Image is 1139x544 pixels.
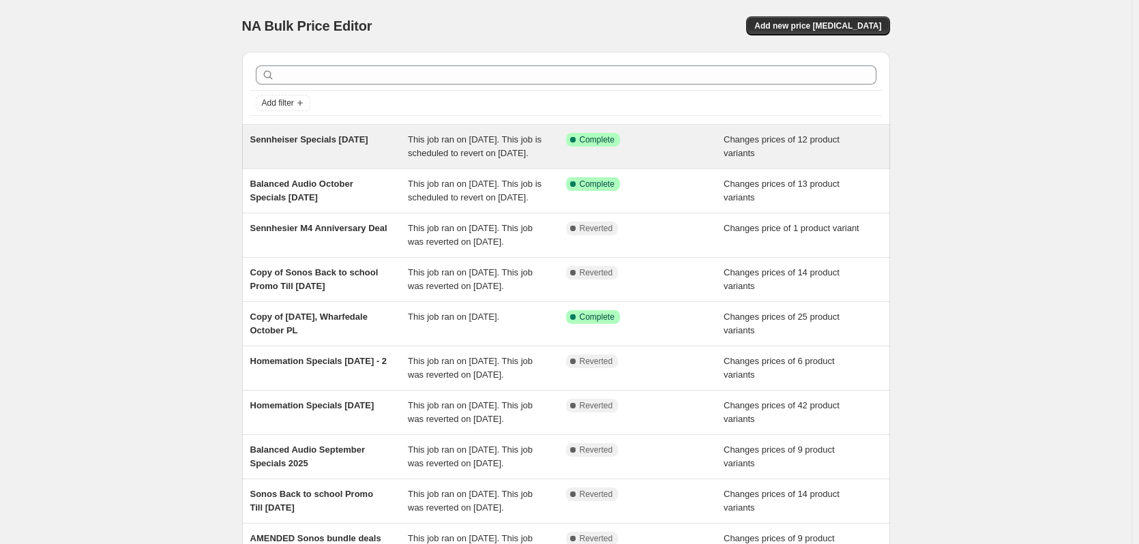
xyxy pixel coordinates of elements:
[580,489,613,500] span: Reverted
[580,134,615,145] span: Complete
[408,356,533,380] span: This job ran on [DATE]. This job was reverted on [DATE].
[408,489,533,513] span: This job ran on [DATE]. This job was reverted on [DATE].
[408,444,533,468] span: This job ran on [DATE]. This job was reverted on [DATE].
[408,312,499,322] span: This job ran on [DATE].
[580,312,615,322] span: Complete
[724,223,859,233] span: Changes price of 1 product variant
[724,134,840,158] span: Changes prices of 12 product variants
[250,179,353,202] span: Balanced Audio October Specials [DATE]
[754,20,881,31] span: Add new price [MEDICAL_DATA]
[250,223,387,233] span: Sennhesier M4 Anniversary Deal
[408,267,533,291] span: This job ran on [DATE]. This job was reverted on [DATE].
[580,444,613,455] span: Reverted
[724,444,835,468] span: Changes prices of 9 product variants
[262,97,294,108] span: Add filter
[250,267,379,291] span: Copy of Sonos Back to school Promo Till [DATE]
[256,95,310,111] button: Add filter
[408,134,542,158] span: This job ran on [DATE]. This job is scheduled to revert on [DATE].
[724,179,840,202] span: Changes prices of 13 product variants
[724,312,840,335] span: Changes prices of 25 product variants
[242,18,372,33] span: NA Bulk Price Editor
[724,356,835,380] span: Changes prices of 6 product variants
[580,533,613,544] span: Reverted
[250,134,368,145] span: Sennheiser Specials [DATE]
[250,356,387,366] span: Homemation Specials [DATE] - 2
[250,400,374,410] span: Homemation Specials [DATE]
[580,356,613,367] span: Reverted
[724,267,840,291] span: Changes prices of 14 product variants
[580,400,613,411] span: Reverted
[250,489,374,513] span: Sonos Back to school Promo Till [DATE]
[724,400,840,424] span: Changes prices of 42 product variants
[408,179,542,202] span: This job ran on [DATE]. This job is scheduled to revert on [DATE].
[724,489,840,513] span: Changes prices of 14 product variants
[250,312,368,335] span: Copy of [DATE], Wharfedale October PL
[580,267,613,278] span: Reverted
[408,223,533,247] span: This job ran on [DATE]. This job was reverted on [DATE].
[408,400,533,424] span: This job ran on [DATE]. This job was reverted on [DATE].
[250,444,366,468] span: Balanced Audio September Specials 2025
[746,16,889,35] button: Add new price [MEDICAL_DATA]
[580,179,615,190] span: Complete
[580,223,613,234] span: Reverted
